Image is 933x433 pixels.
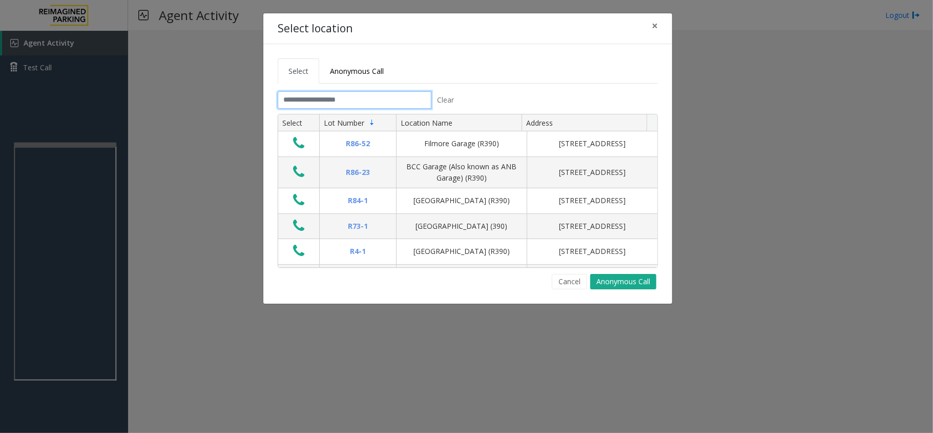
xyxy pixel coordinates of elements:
[368,119,376,127] span: Sortable
[326,167,390,178] div: R86-23
[533,167,651,178] div: [STREET_ADDRESS]
[278,114,657,267] div: Data table
[533,246,651,257] div: [STREET_ADDRESS]
[645,13,665,38] button: Close
[324,118,364,128] span: Lot Number
[326,195,390,206] div: R84-1
[552,274,587,289] button: Cancel
[431,91,460,109] button: Clear
[590,274,656,289] button: Anonymous Call
[533,138,651,149] div: [STREET_ADDRESS]
[278,114,319,132] th: Select
[330,66,384,76] span: Anonymous Call
[326,221,390,232] div: R73-1
[403,221,521,232] div: [GEOGRAPHIC_DATA] (390)
[526,118,553,128] span: Address
[403,195,521,206] div: [GEOGRAPHIC_DATA] (R390)
[278,21,353,37] h4: Select location
[403,161,521,184] div: BCC Garage (Also known as ANB Garage) (R390)
[401,118,452,128] span: Location Name
[326,246,390,257] div: R4-1
[326,138,390,149] div: R86-52
[403,246,521,257] div: [GEOGRAPHIC_DATA] (R390)
[403,138,521,149] div: Filmore Garage (R390)
[533,195,651,206] div: [STREET_ADDRESS]
[652,18,658,33] span: ×
[278,58,658,84] ul: Tabs
[288,66,308,76] span: Select
[533,221,651,232] div: [STREET_ADDRESS]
